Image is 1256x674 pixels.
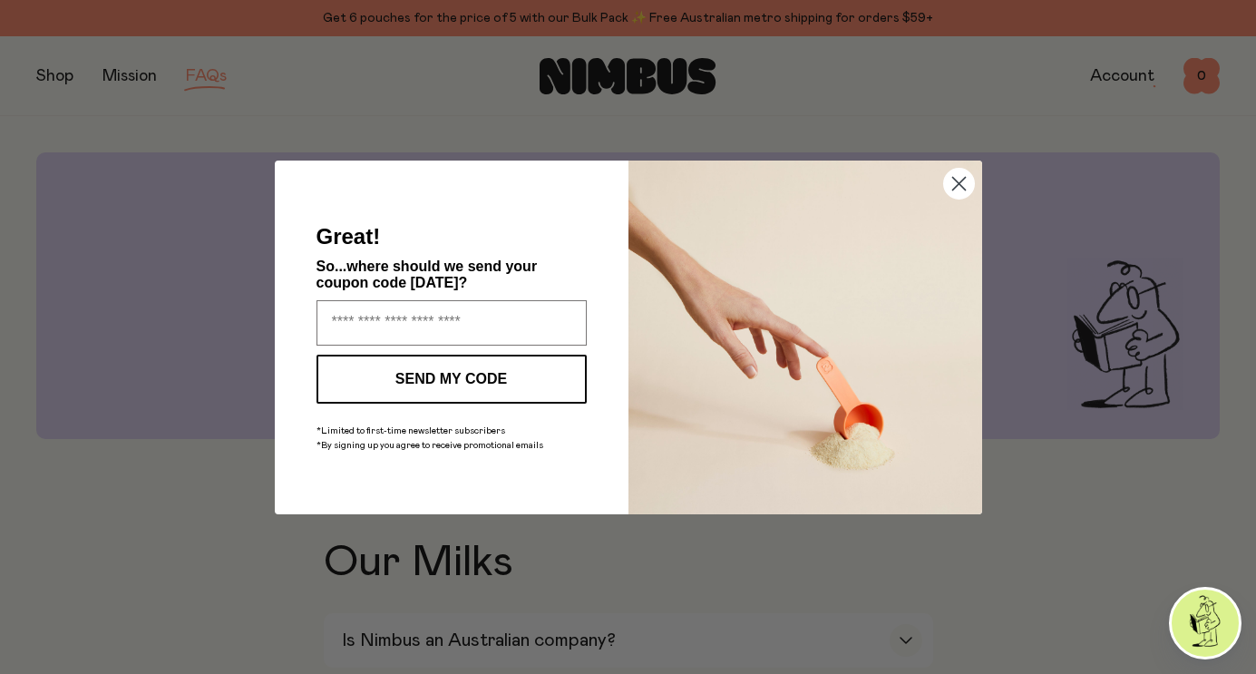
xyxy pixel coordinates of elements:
span: *Limited to first-time newsletter subscribers [316,426,505,435]
span: *By signing up you agree to receive promotional emails [316,441,543,450]
span: Great! [316,224,381,249]
button: Close dialog [943,168,975,200]
input: Enter your email address [316,300,587,346]
img: agent [1172,590,1239,657]
img: c0d45117-8e62-4a02-9742-374a5db49d45.jpeg [628,161,982,514]
button: SEND MY CODE [316,355,587,404]
span: So...where should we send your coupon code [DATE]? [316,259,538,290]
